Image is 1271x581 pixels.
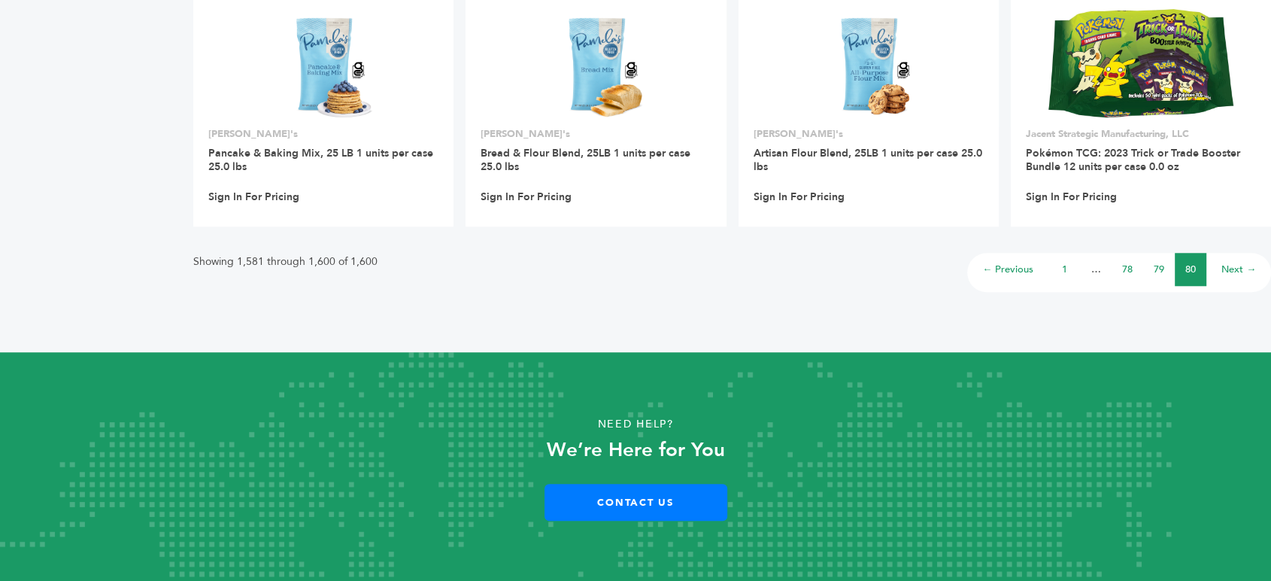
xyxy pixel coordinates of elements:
p: [PERSON_NAME]'s [754,127,984,141]
a: 80 [1185,263,1196,276]
img: Bread & Flour Blend, 25LB 1 units per case 25.0 lbs [541,9,651,118]
p: [PERSON_NAME]'s [481,127,711,141]
a: ← Previous [982,263,1033,276]
a: 1 [1062,263,1067,276]
img: Pokémon TCG: 2023 Trick or Trade Booster Bundle 12 units per case 0.0 oz [1048,9,1233,117]
a: Sign In For Pricing [1026,190,1117,204]
li: … [1080,253,1112,286]
img: Pancake & Baking Mix, 25 LB 1 units per case 25.0 lbs [269,9,378,118]
a: Sign In For Pricing [208,190,299,204]
a: Contact Us [544,484,727,521]
a: Bread & Flour Blend, 25LB 1 units per case 25.0 lbs [481,146,690,174]
p: Showing 1,581 through 1,600 of 1,600 [193,253,378,271]
a: Next → [1221,263,1256,276]
p: Jacent Strategic Manufacturing, LLC [1026,127,1256,141]
img: Artisan Flour Blend, 25LB 1 units per case 25.0 lbs [814,9,923,118]
strong: We’re Here for You [547,437,725,464]
p: [PERSON_NAME]'s [208,127,438,141]
a: Sign In For Pricing [754,190,845,204]
a: Pancake & Baking Mix, 25 LB 1 units per case 25.0 lbs [208,146,433,174]
a: Artisan Flour Blend, 25LB 1 units per case 25.0 lbs [754,146,982,174]
a: Pokémon TCG: 2023 Trick or Trade Booster Bundle 12 units per case 0.0 oz [1026,146,1240,174]
p: Need Help? [64,413,1208,436]
a: 79 [1154,263,1164,276]
a: 78 [1122,263,1133,276]
a: Sign In For Pricing [481,190,572,204]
